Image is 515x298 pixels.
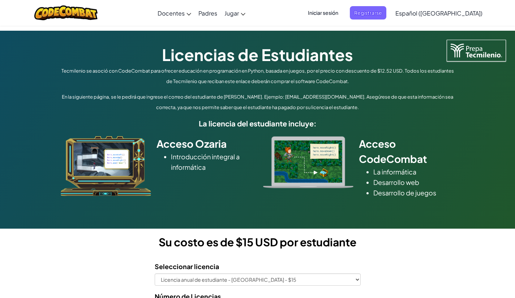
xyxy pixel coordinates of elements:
a: Padres [195,3,221,23]
a: Jugar [221,3,249,23]
span: Español ([GEOGRAPHIC_DATA]) [395,9,482,17]
span: Docentes [158,9,185,17]
h5: La licencia del estudiante incluye: [59,118,456,129]
p: Tecmilenio se asoció con CodeCombat para ofrecer educación en programación en Python, basada en j... [59,66,456,87]
li: Introducción integral a informática [171,151,252,172]
img: Tecmilenio logo [447,40,506,61]
h1: Licencias de Estudiantes [59,43,456,66]
label: Seleccionar licencia [155,261,219,272]
li: La informática [373,167,455,177]
h2: Acceso Ozaria [156,136,252,151]
button: Registrarse [350,6,386,20]
button: Iniciar sesión [304,6,343,20]
h2: Acceso CodeCombat [359,136,455,167]
img: CodeCombat logo [34,5,98,20]
img: ozaria_acodus.png [61,136,151,196]
span: Jugar [224,9,239,17]
a: Español ([GEOGRAPHIC_DATA]) [392,3,486,23]
a: Docentes [154,3,195,23]
li: Desarrollo de juegos [373,187,455,198]
img: type_real_code.png [263,136,353,188]
p: En la siguiente página, se le pedirá que ingrese el correo del estudiante de [PERSON_NAME]. Ejemp... [59,92,456,113]
li: Desarrollo web [373,177,455,187]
